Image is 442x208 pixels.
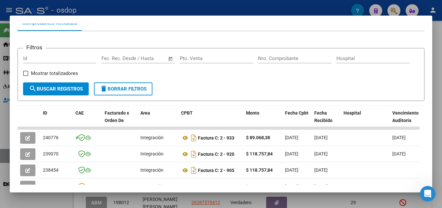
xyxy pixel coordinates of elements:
span: [DATE] [285,151,298,156]
button: Borrar Filtros [94,82,152,95]
strong: $ 118.757,84 [246,151,273,156]
datatable-header-cell: Monto [243,106,282,135]
mat-icon: search [29,85,37,92]
span: Facturado x Orden De [105,110,129,123]
datatable-header-cell: Hospital [341,106,390,135]
span: Buscar Registros [29,86,83,92]
mat-icon: delete [100,85,108,92]
datatable-header-cell: Fecha Recibido [312,106,341,135]
span: Integración [140,151,163,156]
div: Comprobantes Recibidos [22,19,77,27]
button: Open calendar [167,55,175,63]
i: Descargar documento [189,149,198,159]
span: Monto [246,110,259,116]
strong: Factura C: 2 - 870 [181,184,217,189]
strong: Factura C: 2 - 920 [198,152,234,157]
button: Buscar Registros [23,82,89,95]
span: Vencimiento Auditoría [392,110,419,123]
span: [DATE] [314,167,328,173]
span: [DATE] [314,184,328,189]
span: [DATE] [392,135,406,140]
strong: Factura C: 2 - 933 [198,135,234,141]
datatable-header-cell: Fecha Cpbt [282,106,312,135]
span: [DATE] [285,167,298,173]
datatable-header-cell: ID [40,106,73,135]
datatable-header-cell: CPBT [178,106,243,135]
span: [DATE] [285,184,298,189]
span: Mostrar totalizadores [31,69,78,77]
span: Area [140,110,150,116]
datatable-header-cell: CAE [73,106,102,135]
strong: $ 89.068,38 [246,135,270,140]
input: Fecha fin [134,55,165,61]
i: Descargar documento [189,165,198,176]
span: CAE [75,110,84,116]
span: [DATE] [285,135,298,140]
h3: Filtros [23,43,45,52]
span: 238098 [43,184,58,189]
span: [DATE] [314,135,328,140]
span: Integración [140,167,163,173]
span: [DATE] [314,151,328,156]
iframe: Intercom live chat [420,186,435,202]
datatable-header-cell: Vencimiento Auditoría [390,106,419,135]
span: Hospital [344,110,361,116]
input: Fecha inicio [101,55,128,61]
i: Descargar documento [189,133,198,143]
span: Borrar Filtros [100,86,147,92]
strong: Factura C: 2 - 905 [198,168,234,173]
span: Integración [140,135,163,140]
datatable-header-cell: Area [138,106,178,135]
datatable-header-cell: Facturado x Orden De [102,106,138,135]
strong: $ 103.913,11 [246,184,273,189]
span: 239070 [43,151,58,156]
strong: $ 118.757,84 [246,167,273,173]
span: 238454 [43,167,58,173]
span: CPBT [181,110,193,116]
span: Fecha Recibido [314,110,332,123]
span: Fecha Cpbt [285,110,308,116]
span: ID [43,110,47,116]
span: Integración [140,184,163,189]
span: [DATE] [392,151,406,156]
span: 240776 [43,135,58,140]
